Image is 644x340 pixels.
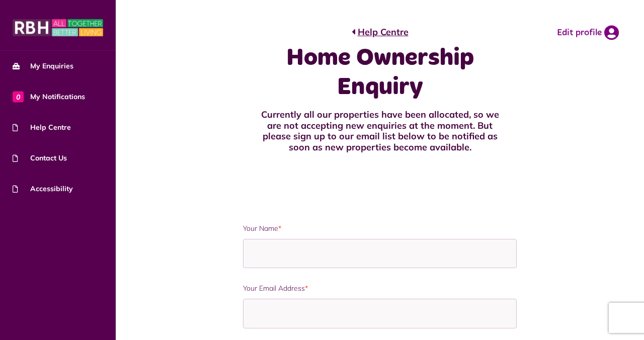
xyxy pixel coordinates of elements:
label: Your Email Address [243,283,516,294]
span: My Notifications [13,92,85,102]
h4: Currently all our properties have been allocated, so we are not accepting new enquiries at the mo... [258,109,502,152]
a: Edit profile [557,25,619,40]
span: Accessibility [13,184,73,194]
label: Your Name [243,223,516,234]
span: Help Centre [13,122,71,133]
span: Contact Us [13,153,67,163]
h1: Home Ownership Enquiry [258,44,502,102]
span: 0 [13,91,24,102]
a: Help Centre [352,25,409,39]
span: My Enquiries [13,61,73,71]
img: MyRBH [13,18,103,38]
